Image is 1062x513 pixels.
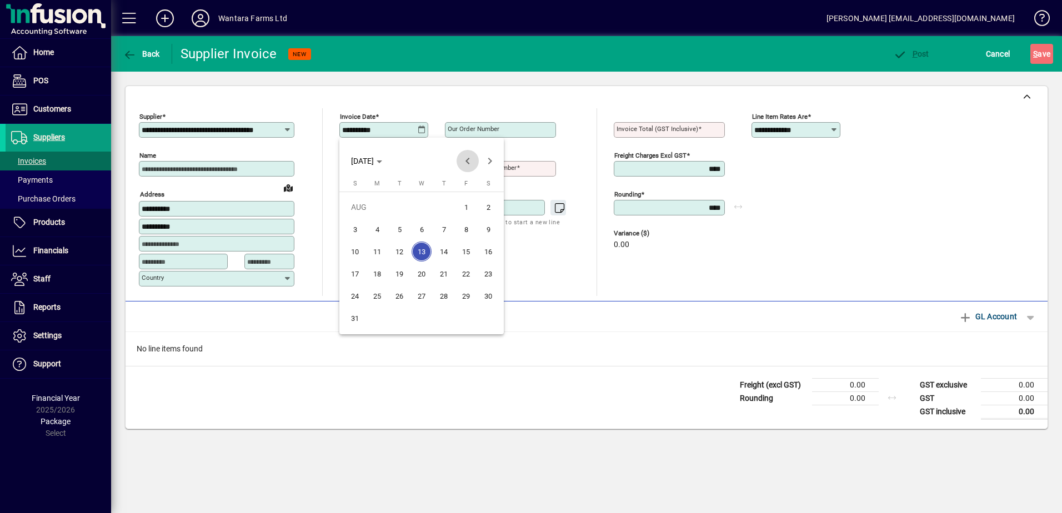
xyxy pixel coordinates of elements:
span: [DATE] [351,157,374,165]
span: 9 [478,219,498,239]
button: Previous month [457,150,479,172]
button: Wed Aug 27 2025 [410,285,433,307]
span: 11 [367,242,387,261]
button: Tue Aug 05 2025 [388,218,410,240]
button: Fri Aug 29 2025 [455,285,477,307]
button: Mon Aug 18 2025 [366,263,388,285]
span: 26 [389,286,409,306]
span: M [374,180,380,187]
button: Thu Aug 14 2025 [433,240,455,263]
span: 28 [434,286,454,306]
button: Mon Aug 25 2025 [366,285,388,307]
span: 16 [478,242,498,261]
span: 20 [412,264,432,284]
button: Sat Aug 02 2025 [477,196,499,218]
button: Sat Aug 16 2025 [477,240,499,263]
span: 19 [389,264,409,284]
span: 13 [412,242,432,261]
button: Next month [479,150,501,172]
span: 15 [456,242,476,261]
button: Sun Aug 10 2025 [344,240,366,263]
button: Sat Aug 23 2025 [477,263,499,285]
span: 22 [456,264,476,284]
span: 21 [434,264,454,284]
button: Mon Aug 04 2025 [366,218,388,240]
span: 5 [389,219,409,239]
span: 24 [345,286,365,306]
span: 10 [345,242,365,261]
span: 31 [345,308,365,328]
span: 27 [412,286,432,306]
span: 29 [456,286,476,306]
span: 12 [389,242,409,261]
button: Fri Aug 15 2025 [455,240,477,263]
button: Sun Aug 03 2025 [344,218,366,240]
button: Sun Aug 17 2025 [344,263,366,285]
span: 23 [478,264,498,284]
button: Tue Aug 19 2025 [388,263,410,285]
span: 17 [345,264,365,284]
span: F [464,180,468,187]
span: 6 [412,219,432,239]
span: 3 [345,219,365,239]
span: 14 [434,242,454,261]
span: 7 [434,219,454,239]
button: Sat Aug 30 2025 [477,285,499,307]
button: Wed Aug 20 2025 [410,263,433,285]
button: Sun Aug 24 2025 [344,285,366,307]
span: 2 [478,197,498,217]
span: 1 [456,197,476,217]
td: AUG [344,196,455,218]
span: S [353,180,357,187]
span: S [487,180,490,187]
button: Wed Aug 13 2025 [410,240,433,263]
span: 4 [367,219,387,239]
span: 30 [478,286,498,306]
span: 25 [367,286,387,306]
button: Tue Aug 12 2025 [388,240,410,263]
span: W [419,180,424,187]
button: Choose month and year [347,151,387,171]
button: Thu Aug 28 2025 [433,285,455,307]
button: Sun Aug 31 2025 [344,307,366,329]
button: Thu Aug 07 2025 [433,218,455,240]
button: Thu Aug 21 2025 [433,263,455,285]
span: T [442,180,446,187]
button: Wed Aug 06 2025 [410,218,433,240]
button: Fri Aug 08 2025 [455,218,477,240]
button: Fri Aug 22 2025 [455,263,477,285]
span: 18 [367,264,387,284]
button: Sat Aug 09 2025 [477,218,499,240]
span: T [398,180,402,187]
button: Tue Aug 26 2025 [388,285,410,307]
button: Mon Aug 11 2025 [366,240,388,263]
button: Fri Aug 01 2025 [455,196,477,218]
span: 8 [456,219,476,239]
